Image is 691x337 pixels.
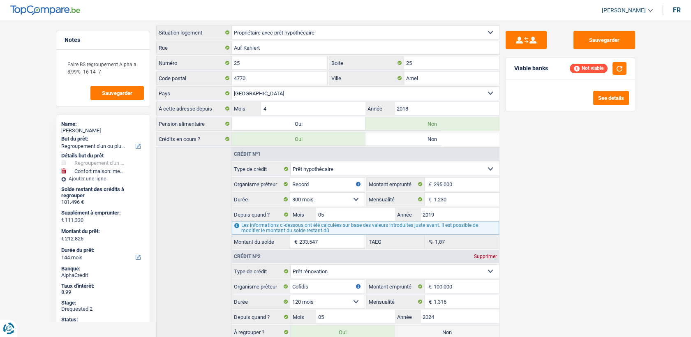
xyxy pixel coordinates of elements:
input: MM [316,310,395,323]
input: MM [261,102,365,115]
label: Mois [291,208,316,221]
div: Banque: [61,265,145,272]
label: But du prêt: [61,136,143,142]
span: € [425,295,434,308]
label: Montant du solde [232,235,290,248]
label: Année [395,310,421,323]
span: [PERSON_NAME] [602,7,646,14]
div: Viable banks [514,65,548,72]
label: Pays [157,87,232,100]
label: Rue [157,41,232,54]
div: Taux d'intérêt: [61,283,145,289]
label: Situation logement [157,26,232,39]
div: Solde restant des crédits à regrouper [61,186,145,199]
label: Code postal [157,72,232,85]
input: MM [316,208,395,221]
label: Oui [232,132,365,145]
div: [PERSON_NAME] [61,127,145,134]
span: Sauvegarder [102,90,132,96]
label: Non [365,132,499,145]
div: Not viable [570,64,608,73]
label: Crédits en cours ? [157,132,232,145]
div: Crédit nº2 [232,254,263,259]
span: € [425,280,434,293]
label: Organisme prêteur [232,178,290,191]
input: AAAA [421,310,499,323]
label: Numéro [157,56,232,69]
label: Durée [232,193,290,206]
label: Depuis quand ? [232,208,291,221]
label: Mensualité [367,295,425,308]
div: Drequested 2 [61,306,145,312]
label: Mois [232,102,261,115]
div: Stage: [61,300,145,306]
div: Les informations ci-dessous ont été calculées sur base des valeurs introduites juste avant. Il es... [232,222,499,235]
label: Ville [329,72,404,85]
div: Status: [61,316,145,323]
div: Ajouter une ligne [61,176,145,182]
div: AlphaCredit [61,272,145,279]
label: Supplément à emprunter: [61,210,143,216]
label: Montant du prêt: [61,228,143,235]
div: Name: [61,121,145,127]
label: Non [365,117,499,130]
label: Mois [291,310,316,323]
label: Depuis quand ? [232,310,291,323]
label: Type de crédit [232,162,291,175]
div: Supprimer [472,254,499,259]
label: Durée du prêt: [61,247,143,254]
label: À cette adresse depuis [157,102,232,115]
label: Année [395,208,421,221]
label: Montant emprunté [367,178,425,191]
input: AAAA [421,208,499,221]
div: fr [673,6,681,14]
label: Oui [232,117,365,130]
h5: Notes [65,37,141,44]
img: TopCompare Logo [10,5,80,15]
label: Montant emprunté [367,280,425,293]
span: € [290,235,299,248]
label: Type de crédit [232,265,291,278]
label: TAEG [367,235,425,248]
label: Durée [232,295,290,308]
button: Sauvegarder [90,86,144,100]
span: € [61,235,64,242]
div: 101.496 € [61,199,145,205]
div: Détails but du prêt [61,152,145,159]
input: AAAA [395,102,499,115]
div: 8.99 [61,289,145,295]
span: € [425,178,434,191]
label: Mensualité [367,193,425,206]
label: Boite [329,56,404,69]
label: Pension alimentaire [157,117,232,130]
button: Sauvegarder [573,31,635,49]
button: See details [593,91,629,105]
span: % [425,235,435,248]
div: Crédit nº1 [232,152,263,157]
label: Année [365,102,395,115]
a: [PERSON_NAME] [595,4,653,17]
label: Organisme prêteur [232,280,290,293]
span: € [425,193,434,206]
span: € [61,217,64,223]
